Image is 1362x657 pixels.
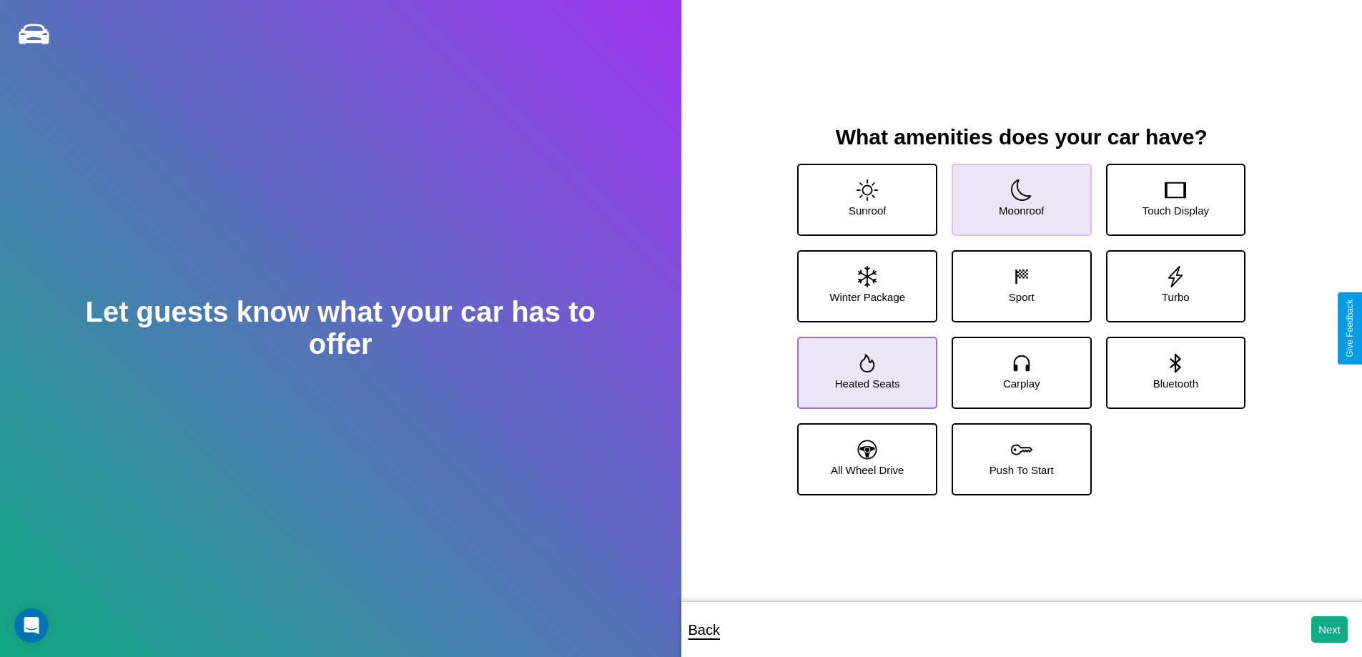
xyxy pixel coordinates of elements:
p: Sport [1009,287,1035,307]
p: Touch Display [1143,201,1209,220]
p: Moonroof [999,201,1044,220]
p: Heated Seats [835,374,900,393]
p: Carplay [1003,374,1040,393]
p: Sunroof [849,201,887,220]
p: All Wheel Drive [831,460,904,480]
h2: Let guests know what your car has to offer [68,296,613,360]
iframe: Intercom live chat [14,608,49,643]
p: Winter Package [829,287,905,307]
div: Give Feedback [1345,300,1355,357]
p: Turbo [1162,287,1190,307]
p: Bluetooth [1153,374,1198,393]
h3: What amenities does your car have? [783,125,1260,149]
p: Push To Start [990,460,1054,480]
button: Next [1311,616,1348,643]
p: Back [689,617,720,643]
